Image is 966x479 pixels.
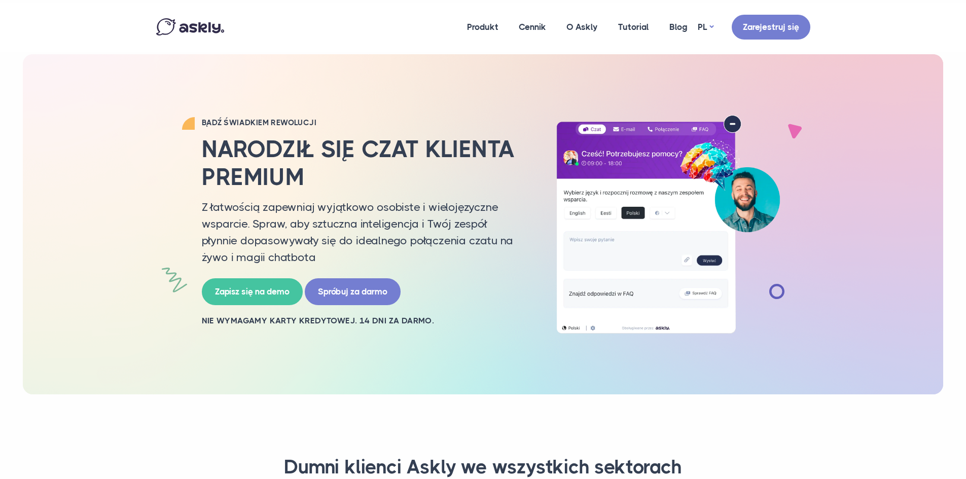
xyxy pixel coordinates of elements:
[202,199,521,266] p: Z łatwością zapewniaj wyjątkowo osobiste i wielojęzyczne wsparcie. Spraw, aby sztuczna inteligenc...
[659,3,698,52] a: Blog
[509,3,556,52] a: Cennik
[202,315,521,326] h2: Nie wymagamy karty kredytowej. 14 dni za darmo.
[698,20,713,34] a: PL
[556,3,608,52] a: O Askly
[732,15,810,40] a: Zarejestruj się
[202,118,521,128] h2: Bądź świadkiem rewolucji
[536,115,800,334] img: Wielojęzyczny czat AI
[202,135,521,191] h2: Narodził się czat klienta premium
[457,3,509,52] a: Produkt
[156,18,224,35] img: Askly
[202,278,303,305] a: Zapisz się na demo
[608,3,659,52] a: Tutorial
[305,278,401,305] a: Spróbuj za darmo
